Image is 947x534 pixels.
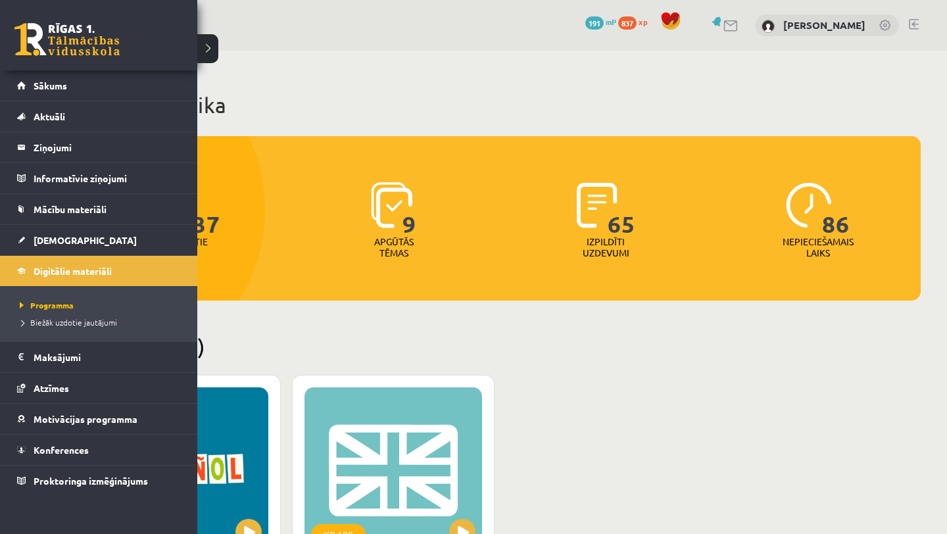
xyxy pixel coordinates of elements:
span: 86 [822,182,850,236]
span: Konferences [34,444,89,456]
a: Konferences [17,435,181,465]
a: Ziņojumi [17,132,181,162]
h2: Pieejamie (2) [79,333,921,359]
legend: Maksājumi [34,342,181,372]
a: 191 mP [585,16,616,27]
span: Programma [16,300,74,310]
span: 837 [179,182,220,236]
span: Digitālie materiāli [34,265,112,277]
img: icon-completed-tasks-ad58ae20a441b2904462921112bc710f1caf180af7a3daa7317a5a94f2d26646.svg [577,182,618,228]
a: Programma [16,299,184,311]
p: Nepieciešamais laiks [783,236,854,258]
span: 837 [618,16,637,30]
span: 191 [585,16,604,30]
span: 65 [608,182,635,236]
p: Apgūtās tēmas [368,236,420,258]
span: Atzīmes [34,382,69,394]
span: Aktuāli [34,110,65,122]
a: Aktuāli [17,101,181,132]
a: 837 xp [618,16,654,27]
p: Izpildīti uzdevumi [580,236,631,258]
a: Atzīmes [17,373,181,403]
a: [PERSON_NAME] [783,18,865,32]
img: Gabriela Annija Andersone [762,20,775,33]
a: Rīgas 1. Tālmācības vidusskola [14,23,120,56]
img: icon-clock-7be60019b62300814b6bd22b8e044499b485619524d84068768e800edab66f18.svg [786,182,832,228]
a: Sākums [17,70,181,101]
a: Maksājumi [17,342,181,372]
a: Mācību materiāli [17,194,181,224]
h1: Mana statistika [79,92,921,118]
span: mP [606,16,616,27]
legend: Ziņojumi [34,132,181,162]
span: Proktoringa izmēģinājums [34,475,148,487]
a: [DEMOGRAPHIC_DATA] [17,225,181,255]
a: Proktoringa izmēģinājums [17,466,181,496]
span: Mācību materiāli [34,203,107,215]
a: Digitālie materiāli [17,256,181,286]
span: [DEMOGRAPHIC_DATA] [34,234,137,246]
span: Biežāk uzdotie jautājumi [16,317,117,328]
span: xp [639,16,647,27]
a: Biežāk uzdotie jautājumi [16,316,184,328]
a: Informatīvie ziņojumi [17,163,181,193]
span: Motivācijas programma [34,413,137,425]
a: Motivācijas programma [17,404,181,434]
legend: Informatīvie ziņojumi [34,163,181,193]
span: 9 [402,182,416,236]
span: Sākums [34,80,67,91]
img: icon-learned-topics-4a711ccc23c960034f471b6e78daf4a3bad4a20eaf4de84257b87e66633f6470.svg [371,182,412,228]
